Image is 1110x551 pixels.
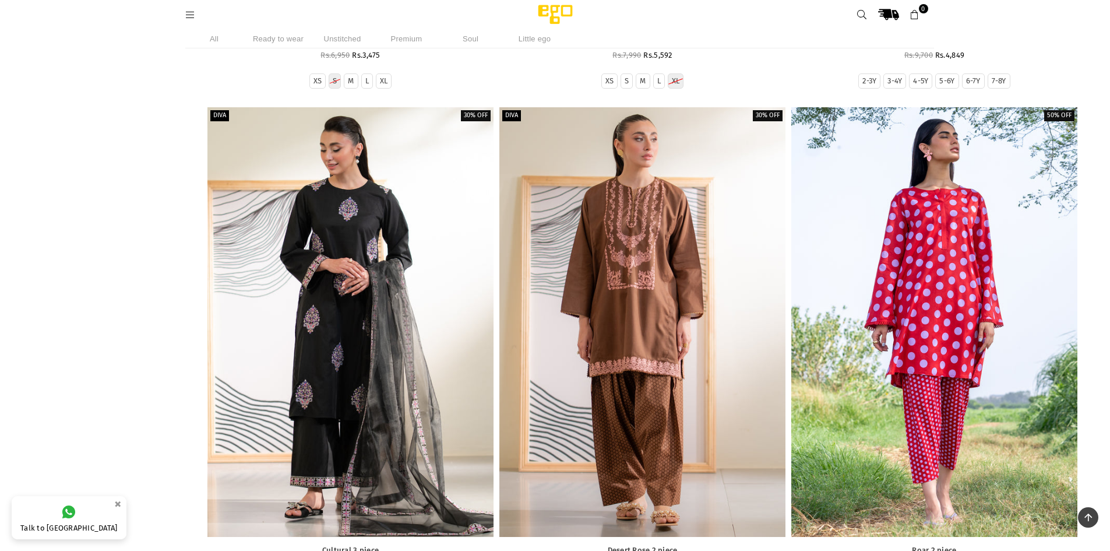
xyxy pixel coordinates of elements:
label: L [365,76,369,86]
li: Premium [378,29,436,48]
label: 50% off [1044,110,1074,121]
label: 7-8Y [992,76,1006,86]
a: Search [852,4,873,25]
a: Roar 2 piece [791,107,1077,536]
li: All [185,29,244,48]
label: M [640,76,646,86]
a: Menu [180,10,201,19]
li: Little ego [506,29,564,48]
label: 2-3Y [862,76,876,86]
span: Rs.3,475 [352,51,380,59]
label: 5-6Y [939,76,954,86]
label: Diva [210,110,229,121]
span: Rs.5,592 [643,51,672,59]
label: Diva [502,110,521,121]
img: Ego [506,3,605,26]
span: Rs.6,950 [320,51,350,59]
label: S [625,76,629,86]
label: XS [605,76,614,86]
span: Rs.4,849 [935,51,964,59]
a: Desert Rose 2 piece [499,107,785,536]
label: XL [380,76,388,86]
label: 30% off [753,110,783,121]
span: Rs.9,700 [904,51,933,59]
label: 6-7Y [966,76,981,86]
span: Rs.7,990 [612,51,641,59]
label: XS [313,76,322,86]
li: Ready to wear [249,29,308,48]
label: XL [672,76,680,86]
a: Cultural 3 piece [207,107,494,536]
button: × [111,494,125,514]
label: S [333,76,337,86]
li: Soul [442,29,500,48]
label: 3-4Y [887,76,902,86]
li: Unstitched [313,29,372,48]
span: 0 [919,4,928,13]
label: M [348,76,354,86]
a: 0 [904,4,925,25]
a: Talk to [GEOGRAPHIC_DATA] [12,496,126,539]
label: 4-5Y [913,76,928,86]
label: 30% off [461,110,491,121]
label: L [657,76,661,86]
